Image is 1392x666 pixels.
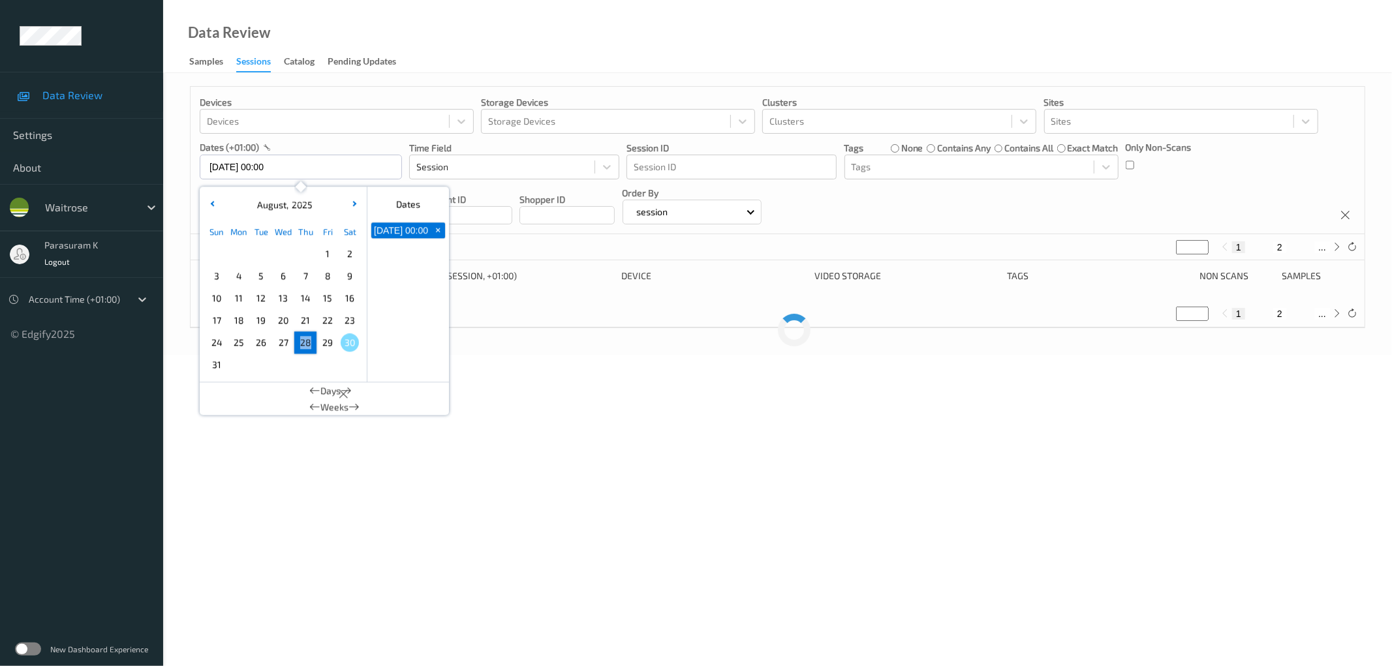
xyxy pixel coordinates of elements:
[409,142,619,155] p: Time Field
[296,311,315,329] span: 21
[208,311,226,329] span: 17
[294,243,317,265] div: Choose Thursday July 31 of 2025
[339,220,361,243] div: Sat
[341,267,359,285] span: 9
[274,289,292,307] span: 13
[341,311,359,329] span: 23
[206,354,228,376] div: Choose Sunday August 31 of 2025
[294,309,317,331] div: Choose Thursday August 21 of 2025
[417,193,512,206] p: Assistant ID
[230,311,248,329] span: 18
[189,55,223,71] div: Samples
[272,265,294,287] div: Choose Wednesday August 06 of 2025
[392,269,612,282] div: Timestamp (Session, +01:00)
[318,333,337,352] span: 29
[228,243,250,265] div: Choose Monday July 28 of 2025
[200,96,474,109] p: Devices
[1068,142,1119,155] label: exact match
[206,331,228,354] div: Choose Sunday August 24 of 2025
[317,331,339,354] div: Choose Friday August 29 of 2025
[284,55,315,71] div: Catalog
[250,265,272,287] div: Choose Tuesday August 05 of 2025
[284,53,328,71] a: Catalog
[296,289,315,307] span: 14
[1314,241,1330,253] button: ...
[341,333,359,352] span: 30
[339,309,361,331] div: Choose Saturday August 23 of 2025
[200,141,259,154] p: dates (+01:00)
[288,199,313,210] span: 2025
[272,287,294,309] div: Choose Wednesday August 13 of 2025
[228,331,250,354] div: Choose Monday August 25 of 2025
[328,55,396,71] div: Pending Updates
[1199,269,1273,282] div: Non Scans
[228,309,250,331] div: Choose Monday August 18 of 2025
[208,267,226,285] span: 3
[317,220,339,243] div: Fri
[762,96,1036,109] p: Clusters
[208,356,226,374] span: 31
[228,354,250,376] div: Choose Monday September 01 of 2025
[318,311,337,329] span: 22
[339,265,361,287] div: Choose Saturday August 09 of 2025
[208,333,226,352] span: 24
[320,401,348,414] span: Weeks
[341,289,359,307] span: 16
[189,53,236,71] a: Samples
[626,142,837,155] p: Session ID
[328,53,409,71] a: Pending Updates
[250,243,272,265] div: Choose Tuesday July 29 of 2025
[1282,269,1355,282] div: Samples
[317,287,339,309] div: Choose Friday August 15 of 2025
[228,287,250,309] div: Choose Monday August 11 of 2025
[206,287,228,309] div: Choose Sunday August 10 of 2025
[250,287,272,309] div: Choose Tuesday August 12 of 2025
[317,265,339,287] div: Choose Friday August 08 of 2025
[272,309,294,331] div: Choose Wednesday August 20 of 2025
[371,222,431,238] button: [DATE] 00:00
[252,289,270,307] span: 12
[230,267,248,285] span: 4
[1273,241,1286,253] button: 2
[320,384,341,397] span: Days
[206,309,228,331] div: Choose Sunday August 17 of 2025
[296,267,315,285] span: 7
[250,354,272,376] div: Choose Tuesday September 02 of 2025
[294,354,317,376] div: Choose Thursday September 04 of 2025
[431,222,445,238] button: +
[294,220,317,243] div: Thu
[236,55,271,72] div: Sessions
[622,269,805,282] div: Device
[206,220,228,243] div: Sun
[250,220,272,243] div: Tue
[1232,241,1245,253] button: 1
[814,269,998,282] div: Video Storage
[228,265,250,287] div: Choose Monday August 04 of 2025
[1314,308,1330,320] button: ...
[339,331,361,354] div: Choose Saturday August 30 of 2025
[339,287,361,309] div: Choose Saturday August 16 of 2025
[294,331,317,354] div: Choose Thursday August 28 of 2025
[317,243,339,265] div: Choose Friday August 01 of 2025
[901,142,923,155] label: none
[1232,308,1245,320] button: 1
[296,333,315,352] span: 28
[254,199,286,210] span: August
[1044,96,1318,109] p: Sites
[272,331,294,354] div: Choose Wednesday August 27 of 2025
[317,309,339,331] div: Choose Friday August 22 of 2025
[844,142,864,155] p: Tags
[1126,141,1192,154] p: Only Non-Scans
[294,265,317,287] div: Choose Thursday August 07 of 2025
[250,331,272,354] div: Choose Tuesday August 26 of 2025
[252,267,270,285] span: 5
[252,333,270,352] span: 26
[206,243,228,265] div: Choose Sunday July 27 of 2025
[1007,269,1190,282] div: Tags
[228,220,250,243] div: Mon
[632,205,673,219] p: session
[188,26,270,39] div: Data Review
[254,198,313,211] div: ,
[623,187,762,200] p: Order By
[230,333,248,352] span: 25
